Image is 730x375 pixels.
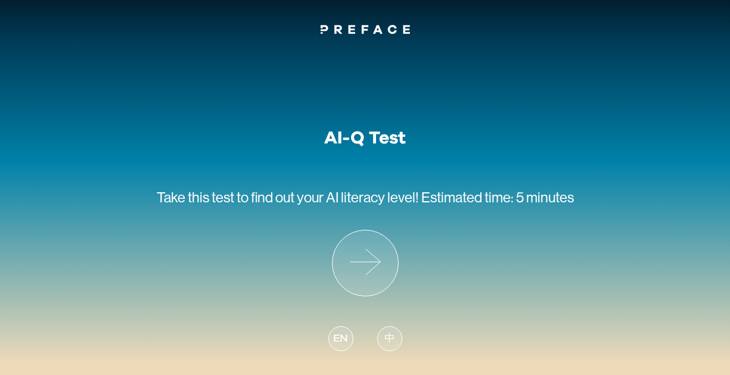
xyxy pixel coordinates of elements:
[384,331,395,347] span: 中
[157,189,248,205] span: Take this test to
[251,189,419,205] span: find out your AI literacy level!
[324,127,406,149] h1: AI-Q Test
[333,331,347,347] span: EN
[421,189,574,205] span: Estimated time: 5 minutes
